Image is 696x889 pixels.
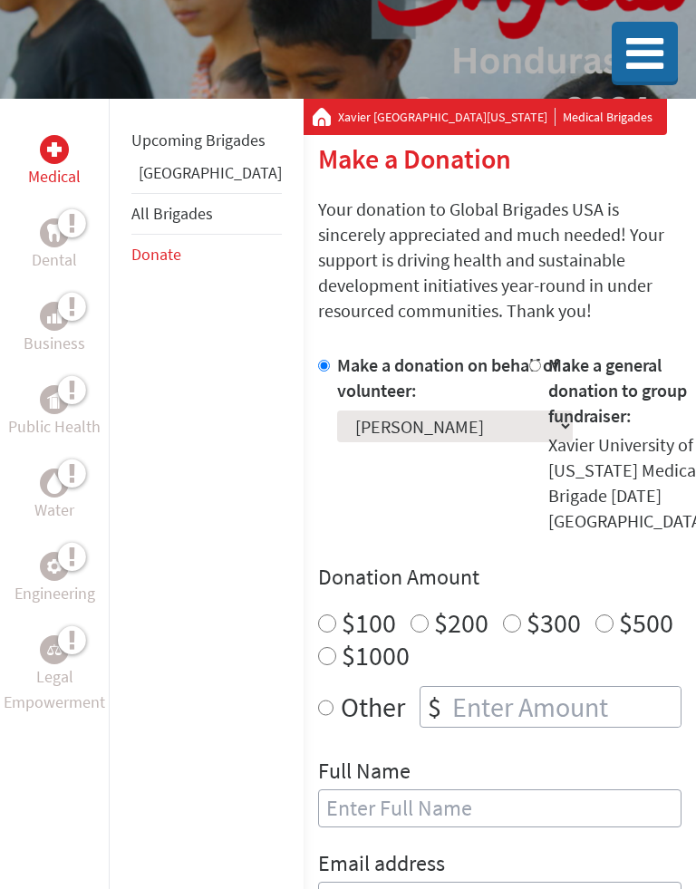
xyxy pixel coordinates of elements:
label: Email address [318,849,445,882]
a: BusinessBusiness [24,302,85,356]
li: Ghana [131,160,282,193]
img: Medical [47,142,62,157]
div: Business [40,302,69,331]
a: DentalDental [32,218,77,273]
p: Your donation to Global Brigades USA is sincerely appreciated and much needed! Your support is dr... [318,197,681,324]
li: All Brigades [131,193,282,235]
div: Public Health [40,385,69,414]
p: Dental [32,247,77,273]
p: Legal Empowerment [4,664,105,715]
p: Business [24,331,85,356]
p: Medical [28,164,81,189]
label: Make a general donation to group fundraiser: [548,353,687,427]
img: Public Health [47,391,62,409]
h2: Make a Donation [318,142,681,175]
a: Public HealthPublic Health [8,385,101,440]
a: [GEOGRAPHIC_DATA] [139,162,282,183]
a: Xavier [GEOGRAPHIC_DATA][US_STATE] [338,108,556,126]
div: Medical [40,135,69,164]
div: Dental [40,218,69,247]
div: Water [40,469,69,498]
a: Donate [131,244,181,265]
div: Medical Brigades [313,108,652,126]
div: Engineering [40,552,69,581]
img: Business [47,309,62,324]
h4: Donation Amount [318,563,681,592]
div: $ [420,687,449,727]
p: Engineering [14,581,95,606]
a: Legal EmpowermentLegal Empowerment [4,635,105,715]
img: Water [47,472,62,493]
label: $300 [527,605,581,640]
input: Enter Amount [449,687,681,727]
label: $100 [342,605,396,640]
label: $200 [434,605,488,640]
input: Enter Full Name [318,789,681,827]
div: Legal Empowerment [40,635,69,664]
label: Other [341,686,405,728]
label: $500 [619,605,673,640]
a: EngineeringEngineering [14,552,95,606]
label: Make a donation on behalf of a volunteer: [337,353,571,401]
img: Dental [47,224,62,241]
label: Full Name [318,757,411,789]
label: $1000 [342,638,410,672]
a: Upcoming Brigades [131,130,266,150]
li: Donate [131,235,282,275]
p: Public Health [8,414,101,440]
a: MedicalMedical [28,135,81,189]
img: Engineering [47,559,62,574]
li: Upcoming Brigades [131,121,282,160]
a: All Brigades [131,203,213,224]
img: Legal Empowerment [47,644,62,655]
p: Water [34,498,74,523]
a: WaterWater [34,469,74,523]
